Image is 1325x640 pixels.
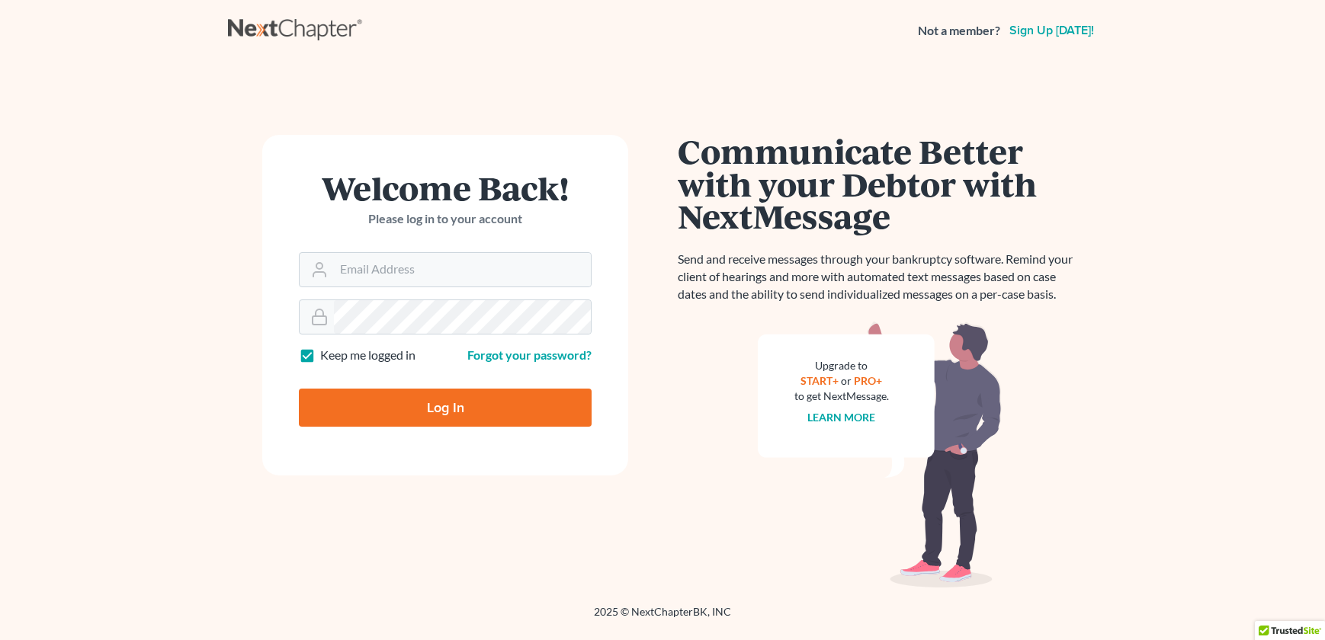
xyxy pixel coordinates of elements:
a: Forgot your password? [467,347,592,362]
input: Email Address [334,253,591,286]
a: START+ [801,374,839,387]
strong: Not a member? [918,22,1000,40]
label: Keep me logged in [320,347,415,364]
div: to get NextMessage. [794,389,889,404]
a: Learn more [808,411,876,424]
div: Upgrade to [794,358,889,373]
p: Send and receive messages through your bankruptcy software. Remind your client of hearings and mo... [678,251,1082,303]
span: or [842,374,852,387]
a: PRO+ [855,374,883,387]
p: Please log in to your account [299,210,592,228]
div: 2025 © NextChapterBK, INC [228,604,1097,632]
a: Sign up [DATE]! [1006,24,1097,37]
h1: Welcome Back! [299,171,592,204]
h1: Communicate Better with your Debtor with NextMessage [678,135,1082,232]
input: Log In [299,389,592,427]
img: nextmessage_bg-59042aed3d76b12b5cd301f8e5b87938c9018125f34e5fa2b7a6b67550977c72.svg [758,322,1002,588]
